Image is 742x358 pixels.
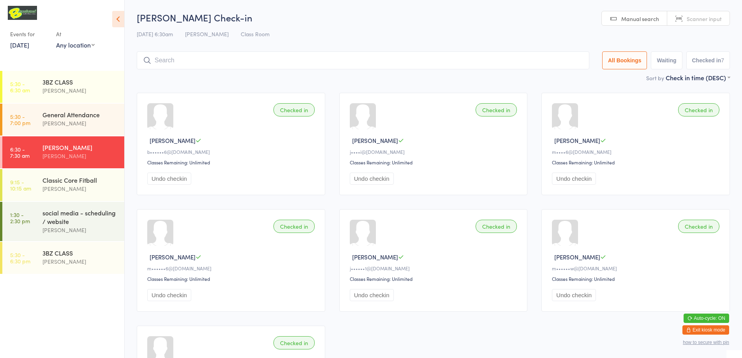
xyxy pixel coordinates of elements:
[554,136,600,145] span: [PERSON_NAME]
[42,110,118,119] div: General Attendance
[2,104,124,136] a: 5:30 -7:00 pmGeneral Attendance[PERSON_NAME]
[350,289,394,301] button: Undo checkin
[2,202,124,241] a: 1:30 -2:30 pmsocial media - scheduling / website[PERSON_NAME]
[602,51,647,69] button: All Bookings
[352,253,398,261] span: [PERSON_NAME]
[150,253,196,261] span: [PERSON_NAME]
[552,265,722,272] div: m••••••w@[DOMAIN_NAME]
[350,148,520,155] div: j••••i@[DOMAIN_NAME]
[137,30,173,38] span: [DATE] 6:30am
[42,208,118,226] div: social media - scheduling / website
[185,30,229,38] span: [PERSON_NAME]
[350,275,520,282] div: Classes Remaining: Unlimited
[2,242,124,274] a: 5:30 -6:30 pm3BZ CLASS[PERSON_NAME]
[552,289,596,301] button: Undo checkin
[2,169,124,201] a: 9:15 -10:15 amClassic Core Fitball[PERSON_NAME]
[42,143,118,152] div: [PERSON_NAME]
[273,220,315,233] div: Checked in
[350,159,520,166] div: Classes Remaining: Unlimited
[137,11,730,24] h2: [PERSON_NAME] Check-in
[721,57,724,63] div: 7
[42,78,118,86] div: 3BZ CLASS
[42,152,118,160] div: [PERSON_NAME]
[682,325,729,335] button: Exit kiosk mode
[10,81,30,93] time: 5:30 - 6:30 am
[56,28,95,41] div: At
[683,340,729,345] button: how to secure with pin
[42,176,118,184] div: Classic Core Fitball
[2,136,124,168] a: 6:30 -7:30 am[PERSON_NAME][PERSON_NAME]
[350,265,520,272] div: j••••••1@[DOMAIN_NAME]
[684,314,729,323] button: Auto-cycle: ON
[646,74,664,82] label: Sort by
[56,41,95,49] div: Any location
[273,336,315,349] div: Checked in
[352,136,398,145] span: [PERSON_NAME]
[686,51,730,69] button: Checked in7
[621,15,659,23] span: Manual search
[678,103,719,116] div: Checked in
[147,173,191,185] button: Undo checkin
[10,252,30,264] time: 5:30 - 6:30 pm
[273,103,315,116] div: Checked in
[552,275,722,282] div: Classes Remaining: Unlimited
[552,173,596,185] button: Undo checkin
[241,30,270,38] span: Class Room
[678,220,719,233] div: Checked in
[350,173,394,185] button: Undo checkin
[147,275,317,282] div: Classes Remaining: Unlimited
[10,212,30,224] time: 1:30 - 2:30 pm
[552,159,722,166] div: Classes Remaining: Unlimited
[42,226,118,235] div: [PERSON_NAME]
[651,51,682,69] button: Waiting
[8,6,37,20] img: B Transformed Gym
[10,28,48,41] div: Events for
[476,220,517,233] div: Checked in
[147,289,191,301] button: Undo checkin
[42,119,118,128] div: [PERSON_NAME]
[147,265,317,272] div: m••••••6@[DOMAIN_NAME]
[10,179,31,191] time: 9:15 - 10:15 am
[10,146,30,159] time: 6:30 - 7:30 am
[150,136,196,145] span: [PERSON_NAME]
[666,73,730,82] div: Check in time (DESC)
[42,257,118,266] div: [PERSON_NAME]
[554,253,600,261] span: [PERSON_NAME]
[137,51,589,69] input: Search
[476,103,517,116] div: Checked in
[10,113,30,126] time: 5:30 - 7:00 pm
[42,184,118,193] div: [PERSON_NAME]
[147,148,317,155] div: b••••••6@[DOMAIN_NAME]
[687,15,722,23] span: Scanner input
[42,249,118,257] div: 3BZ CLASS
[42,86,118,95] div: [PERSON_NAME]
[10,41,29,49] a: [DATE]
[2,71,124,103] a: 5:30 -6:30 am3BZ CLASS[PERSON_NAME]
[552,148,722,155] div: m••••6@[DOMAIN_NAME]
[147,159,317,166] div: Classes Remaining: Unlimited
